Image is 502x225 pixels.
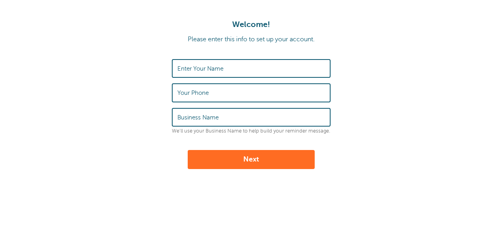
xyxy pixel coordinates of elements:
label: Business Name [177,114,219,121]
label: Enter Your Name [177,65,223,72]
button: Next [188,150,315,169]
label: Your Phone [177,89,209,96]
h1: Welcome! [8,20,494,29]
p: We'll use your Business Name to help build your reminder message. [172,128,331,134]
p: Please enter this info to set up your account. [8,36,494,43]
